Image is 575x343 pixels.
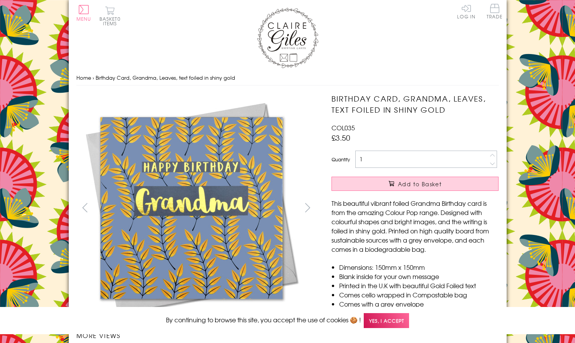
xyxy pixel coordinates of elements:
[339,290,499,299] li: Comes cello wrapped in Compostable bag
[76,5,91,21] button: Menu
[103,15,121,27] span: 0 items
[76,15,91,22] span: Menu
[99,6,121,26] button: Basket0 items
[339,272,499,281] li: Blank inside for your own message
[398,180,442,188] span: Add to Basket
[76,74,91,81] a: Home
[331,123,355,132] span: COL035
[331,132,350,143] span: £3.50
[76,70,499,86] nav: breadcrumbs
[331,199,499,254] p: This beautiful vibrant foiled Grandma Birthday card is from the amazing Colour Pop range. Designe...
[487,4,503,19] span: Trade
[93,74,94,81] span: ›
[299,199,316,216] button: next
[76,93,307,323] img: Birthday Card, Grandma, Leaves, text foiled in shiny gold
[364,313,409,328] span: Yes, I accept
[339,263,499,272] li: Dimensions: 150mm x 150mm
[457,4,476,19] a: Log In
[331,93,499,115] h1: Birthday Card, Grandma, Leaves, text foiled in shiny gold
[487,4,503,20] a: Trade
[331,156,350,163] label: Quantity
[76,199,94,216] button: prev
[257,8,318,68] img: Claire Giles Greetings Cards
[339,299,499,309] li: Comes with a grey envelope
[76,331,316,340] h3: More views
[339,281,499,290] li: Printed in the U.K with beautiful Gold Foiled text
[331,177,499,191] button: Add to Basket
[96,74,235,81] span: Birthday Card, Grandma, Leaves, text foiled in shiny gold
